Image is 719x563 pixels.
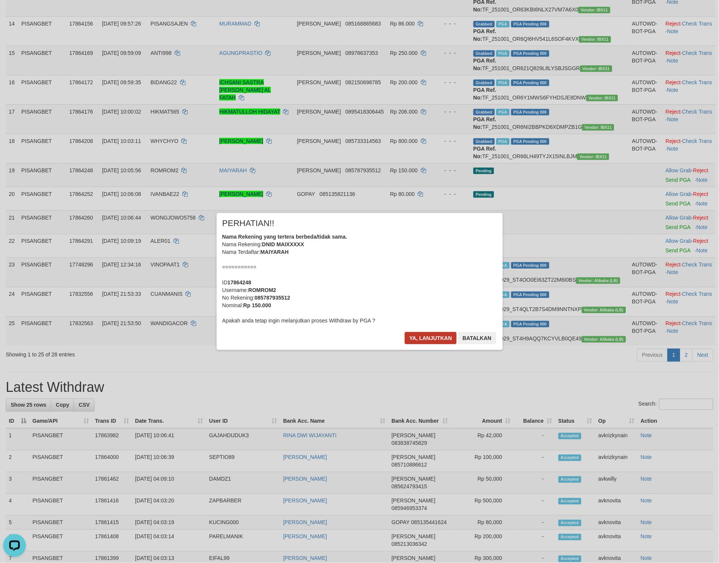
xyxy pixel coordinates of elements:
b: Rp 150.000 [243,302,271,308]
button: Open LiveChat chat widget [3,3,26,26]
b: 17864248 [228,279,251,286]
button: Ya, lanjutkan [405,332,457,344]
span: PERHATIAN!! [222,220,275,227]
b: ROMROM2 [248,287,276,293]
div: Nama Rekening: Nama Terdaftar: =========== ID Username: No Rekening: Nominal: Apakah anda tetap i... [222,233,497,324]
b: DNID MAIXXXXX [262,241,304,247]
b: MAIYARAH [261,249,289,255]
b: Nama Rekening yang tertera berbeda/tidak sama. [222,234,347,240]
button: Batalkan [458,332,496,344]
b: 085787935512 [254,295,290,301]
